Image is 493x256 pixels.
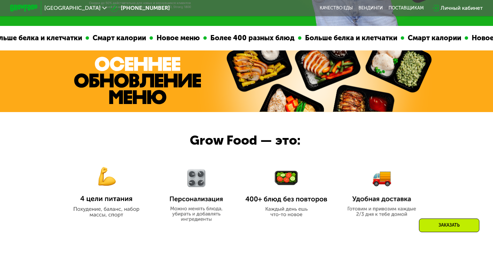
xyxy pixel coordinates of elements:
[389,5,424,11] div: поставщикам
[300,33,399,43] div: Больше белка и клетчатки
[403,33,463,43] div: Смарт калории
[190,131,320,150] div: Grow Food — это:
[441,4,483,12] div: Личный кабинет
[152,33,202,43] div: Новое меню
[358,5,383,11] a: Вендинги
[44,5,101,11] span: [GEOGRAPHIC_DATA]
[88,33,148,43] div: Смарт калории
[419,219,479,232] div: Заказать
[320,5,353,11] a: Качество еды
[110,4,170,12] a: [PHONE_NUMBER]
[205,33,297,43] div: Более 400 разных блюд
